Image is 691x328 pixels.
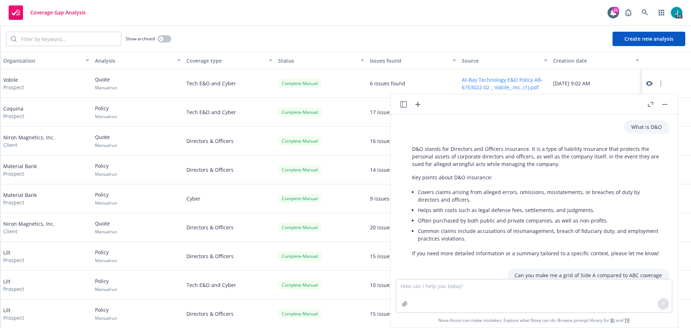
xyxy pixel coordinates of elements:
div: Tech E&O and Cyber [184,98,275,127]
div: Analysis [95,57,173,64]
div: Directors & Officers [184,242,275,271]
input: Filter by keyword... [17,32,121,46]
div: 21 [613,7,619,13]
div: 10 issues found [370,281,408,289]
div: 14 issues found [370,166,408,174]
p: If you need more detailed information or a summary tailored to a specific context, please let me ... [412,250,662,257]
div: Tech E&O and Cyber [184,271,275,300]
span: Manual run [95,85,117,91]
span: Prospect [3,170,37,178]
span: Manual run [95,142,117,148]
div: Lilt [3,306,24,322]
span: Manual run [95,257,117,264]
div: Cyber [184,184,275,213]
div: Coquina [3,105,24,120]
span: Manual run [95,229,117,235]
div: Quote [95,133,117,148]
button: Status [275,52,367,69]
a: Report a Bug [621,5,636,20]
div: 6 issues found [370,80,405,87]
div: Organization [3,57,81,64]
li: Helps with costs such as legal defense fees, settlements, and judgments. [418,205,662,215]
div: Policy [95,277,117,292]
div: Lilt [3,278,24,293]
span: Prospect [3,256,24,264]
div: Complete - Manual [278,108,321,117]
div: Policy [95,191,117,206]
span: Manual run [95,171,117,177]
button: At-Bay Technology E&O Policy AB-6753022-02 _ Vobile_-Inc. (1).pdf [462,76,548,91]
span: Manual run [95,315,117,321]
span: Prospect [3,285,24,293]
p: What is D&O [631,123,662,131]
div: 15 issues found [370,310,408,318]
div: Policy [95,104,117,120]
div: Material Bank [3,191,37,206]
span: Manual run [95,200,117,206]
div: [DATE] 9:02 AM [550,69,642,98]
div: Complete - Manual [278,280,321,289]
button: Coverage type [184,52,275,69]
svg: Search [11,36,17,42]
span: Client [3,228,55,235]
a: TR [624,317,630,323]
a: Switch app [654,5,669,20]
div: 16 issues found [370,137,408,145]
span: Nova Assist can make mistakes. Explore what Nova can do: Browse prompt library for and [438,313,630,328]
span: Prospect [3,314,24,322]
button: Source [459,52,551,69]
div: 9 issues found [370,195,405,202]
div: Directors & Officers [184,127,275,156]
div: Directors & Officers [184,156,275,184]
div: Tech E&O and Cyber [184,69,275,98]
div: Directors & Officers [184,213,275,242]
div: Vobile [3,76,24,91]
div: Quote [95,220,117,235]
span: Show archived [126,36,155,42]
div: Complete - Manual [278,223,321,232]
div: Policy [95,248,117,264]
div: Complete - Manual [278,165,321,174]
a: Coverage Gap Analysis [6,3,89,23]
button: Creation date [550,52,642,69]
div: Complete - Manual [278,309,321,318]
div: Complete - Manual [278,79,321,88]
button: Analysis [92,52,184,69]
span: Coverage Gap Analysis [30,10,86,15]
div: Status [278,57,356,64]
div: Policy [95,162,117,177]
button: Issues found [367,52,459,69]
span: Client [3,141,55,149]
div: Niron Magnetics, Inc. [3,220,55,235]
a: BI [610,317,615,323]
span: Prospect [3,84,24,91]
span: Manual run [95,113,117,120]
button: Create new analysis [613,32,685,46]
a: Search [638,5,652,20]
span: Prospect [3,112,24,120]
div: Source [462,57,540,64]
div: Complete - Manual [278,252,321,261]
button: Organization [0,52,92,69]
img: photo [671,7,682,18]
li: Common claims include accusations of mismanagement, breach of fiduciary duty, and employment prac... [418,226,662,244]
div: Creation date [553,57,631,64]
div: Material Bank [3,162,37,178]
p: D&O stands for Directors and Officers insurance. It is a type of liability insurance that protect... [412,145,662,168]
li: Covers claims arising from alleged errors, omissions, misstatements, or breaches of duty by direc... [418,187,662,205]
div: Issues found [370,57,448,64]
div: Niron Magnetics, Inc. [3,134,55,149]
div: Policy [95,306,117,321]
div: 15 issues found [370,252,408,260]
div: 17 issues found [370,108,408,116]
div: Complete - Manual [278,194,321,203]
div: Complete - Manual [278,136,321,145]
div: Coverage type [186,57,265,64]
p: Key points about D&O insurance: [412,174,662,181]
li: Often purchased by both public and private companies, as well as non-profits. [418,215,662,226]
span: Prospect [3,199,37,206]
div: Lilt [3,249,24,264]
div: 20 issues found [370,224,408,231]
div: Quote [95,76,117,91]
p: Can you make me a grid of Side A compared to ABC coverage [515,271,662,279]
